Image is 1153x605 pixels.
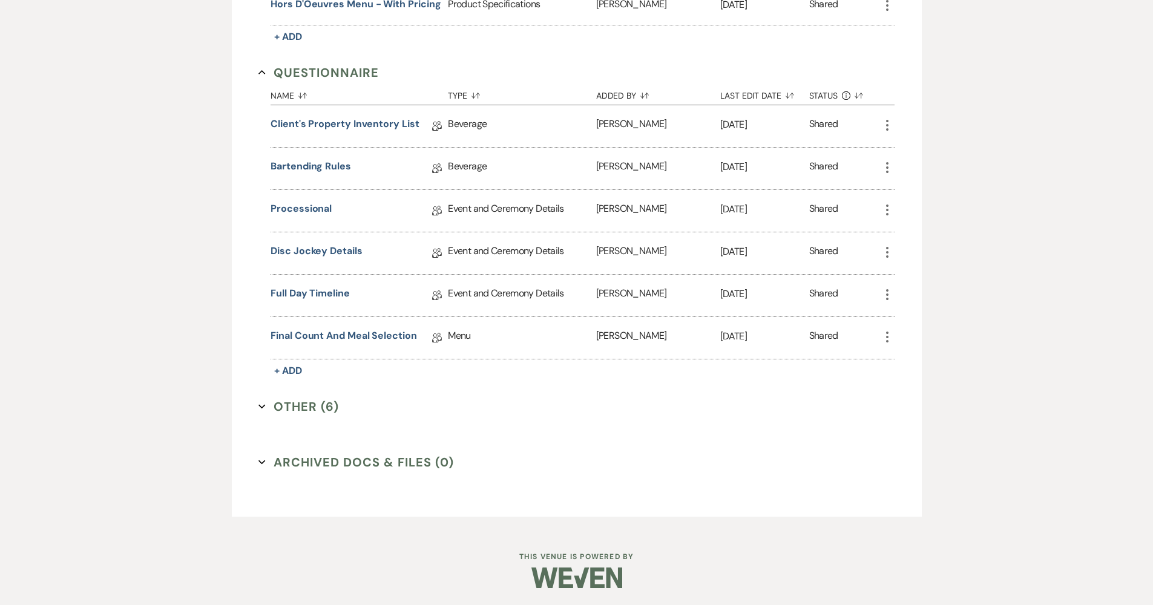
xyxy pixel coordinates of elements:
[809,82,880,105] button: Status
[809,117,838,136] div: Shared
[271,159,351,178] a: Bartending Rules
[448,275,596,316] div: Event and Ceremony Details
[271,362,306,379] button: + Add
[258,64,379,82] button: Questionnaire
[720,82,809,105] button: Last Edit Date
[271,286,350,305] a: Full Day Timeline
[271,201,332,220] a: Processional
[809,91,838,100] span: Status
[720,159,809,175] p: [DATE]
[271,117,419,136] a: Client's Property Inventory List
[809,159,838,178] div: Shared
[596,190,720,232] div: [PERSON_NAME]
[720,117,809,132] p: [DATE]
[448,148,596,189] div: Beverage
[448,82,596,105] button: Type
[448,232,596,274] div: Event and Ceremony Details
[720,329,809,344] p: [DATE]
[596,105,720,147] div: [PERSON_NAME]
[271,329,417,347] a: Final Count and Meal Selection
[271,28,306,45] button: + Add
[274,364,302,377] span: + Add
[258,397,339,416] button: Other (6)
[274,30,302,43] span: + Add
[271,82,448,105] button: Name
[596,275,720,316] div: [PERSON_NAME]
[720,244,809,260] p: [DATE]
[720,286,809,302] p: [DATE]
[809,244,838,263] div: Shared
[596,148,720,189] div: [PERSON_NAME]
[448,190,596,232] div: Event and Ceremony Details
[258,453,454,471] button: Archived Docs & Files (0)
[531,557,622,599] img: Weven Logo
[448,105,596,147] div: Beverage
[448,317,596,359] div: Menu
[809,329,838,347] div: Shared
[596,232,720,274] div: [PERSON_NAME]
[809,201,838,220] div: Shared
[720,201,809,217] p: [DATE]
[596,317,720,359] div: [PERSON_NAME]
[271,244,362,263] a: Disc Jockey Details
[596,82,720,105] button: Added By
[809,286,838,305] div: Shared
